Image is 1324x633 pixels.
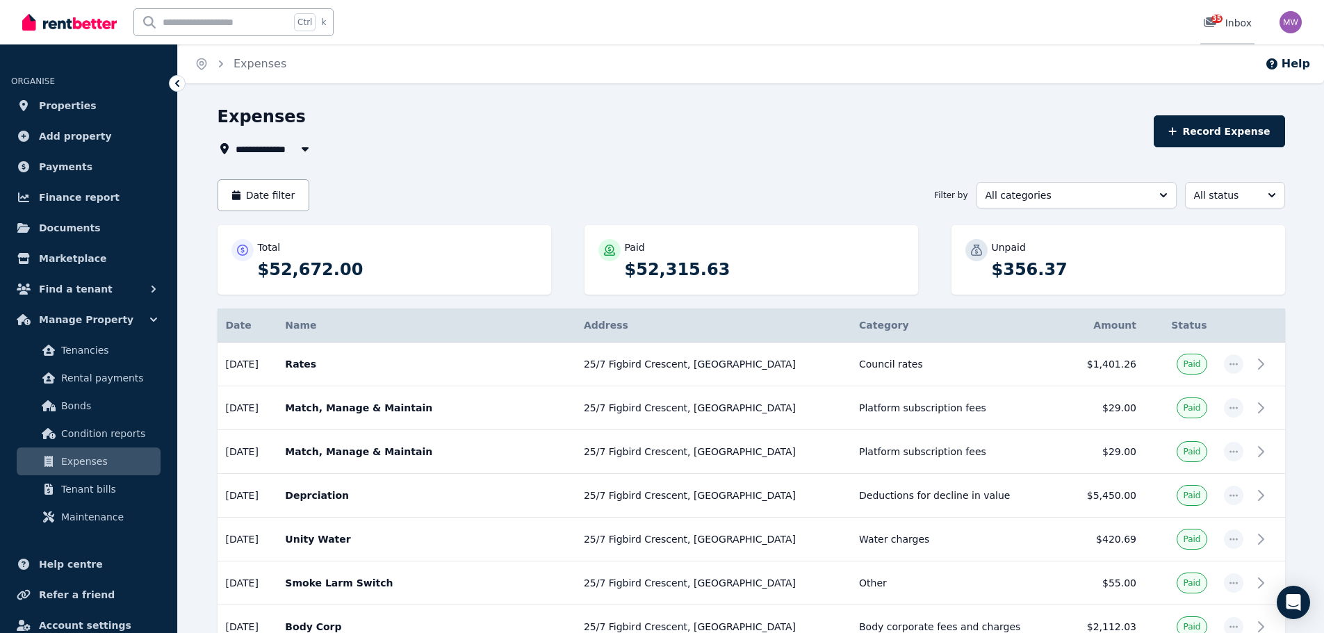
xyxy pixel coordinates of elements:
[218,106,306,128] h1: Expenses
[1183,534,1200,545] span: Paid
[285,488,567,502] p: Deprciation
[285,445,567,459] p: Match, Manage & Maintain
[61,342,155,359] span: Tenancies
[39,128,112,145] span: Add property
[851,474,1065,518] td: Deductions for decline in value
[39,189,120,206] span: Finance report
[218,518,277,561] td: [DATE]
[218,343,277,386] td: [DATE]
[851,430,1065,474] td: Platform subscription fees
[17,503,161,531] a: Maintenance
[39,220,101,236] span: Documents
[1211,15,1223,23] span: 35
[39,97,97,114] span: Properties
[1265,56,1310,72] button: Help
[1065,309,1145,343] th: Amount
[976,182,1177,208] button: All categories
[22,12,117,33] img: RentBetter
[218,386,277,430] td: [DATE]
[11,153,166,181] a: Payments
[1065,561,1145,605] td: $55.00
[61,509,155,525] span: Maintenance
[575,561,851,605] td: 25/7 Figbird Crescent, [GEOGRAPHIC_DATA]
[294,13,316,31] span: Ctrl
[575,309,851,343] th: Address
[625,240,645,254] p: Paid
[218,474,277,518] td: [DATE]
[1194,188,1257,202] span: All status
[575,518,851,561] td: 25/7 Figbird Crescent, [GEOGRAPHIC_DATA]
[851,561,1065,605] td: Other
[285,532,567,546] p: Unity Water
[17,475,161,503] a: Tenant bills
[851,343,1065,386] td: Council rates
[986,188,1148,202] span: All categories
[218,430,277,474] td: [DATE]
[1183,621,1200,632] span: Paid
[1183,490,1200,501] span: Paid
[285,401,567,415] p: Match, Manage & Maintain
[1183,359,1200,370] span: Paid
[1203,16,1252,30] div: Inbox
[992,240,1026,254] p: Unpaid
[1277,586,1310,619] div: Open Intercom Messenger
[11,581,166,609] a: Refer a friend
[1065,386,1145,430] td: $29.00
[851,518,1065,561] td: Water charges
[17,364,161,392] a: Rental payments
[285,576,567,590] p: Smoke Larm Switch
[285,357,567,371] p: Rates
[61,397,155,414] span: Bonds
[61,481,155,498] span: Tenant bills
[218,561,277,605] td: [DATE]
[11,92,166,120] a: Properties
[1065,518,1145,561] td: $420.69
[575,430,851,474] td: 25/7 Figbird Crescent, [GEOGRAPHIC_DATA]
[1183,577,1200,589] span: Paid
[11,275,166,303] button: Find a tenant
[625,258,904,281] p: $52,315.63
[258,240,281,254] p: Total
[39,250,106,267] span: Marketplace
[17,336,161,364] a: Tenancies
[234,57,286,70] a: Expenses
[1183,446,1200,457] span: Paid
[1183,402,1200,413] span: Paid
[61,425,155,442] span: Condition reports
[11,183,166,211] a: Finance report
[11,214,166,242] a: Documents
[11,245,166,272] a: Marketplace
[39,586,115,603] span: Refer a friend
[17,420,161,447] a: Condition reports
[992,258,1271,281] p: $356.37
[1185,182,1285,208] button: All status
[575,474,851,518] td: 25/7 Figbird Crescent, [GEOGRAPHIC_DATA]
[321,17,326,28] span: k
[11,76,55,86] span: ORGANISE
[39,556,103,573] span: Help centre
[277,309,575,343] th: Name
[575,343,851,386] td: 25/7 Figbird Crescent, [GEOGRAPHIC_DATA]
[1065,343,1145,386] td: $1,401.26
[1154,115,1284,147] button: Record Expense
[39,281,113,297] span: Find a tenant
[39,158,92,175] span: Payments
[851,386,1065,430] td: Platform subscription fees
[258,258,537,281] p: $52,672.00
[851,309,1065,343] th: Category
[218,179,310,211] button: Date filter
[61,370,155,386] span: Rental payments
[61,453,155,470] span: Expenses
[1145,309,1215,343] th: Status
[1280,11,1302,33] img: Mark Wadhams
[934,190,967,201] span: Filter by
[1065,430,1145,474] td: $29.00
[575,386,851,430] td: 25/7 Figbird Crescent, [GEOGRAPHIC_DATA]
[17,447,161,475] a: Expenses
[11,122,166,150] a: Add property
[17,392,161,420] a: Bonds
[1065,474,1145,518] td: $5,450.00
[39,311,133,328] span: Manage Property
[11,306,166,334] button: Manage Property
[218,309,277,343] th: Date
